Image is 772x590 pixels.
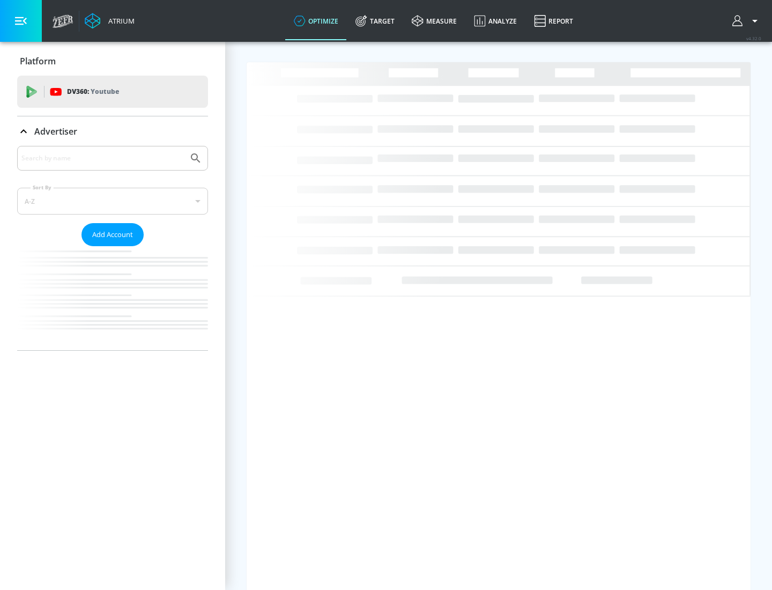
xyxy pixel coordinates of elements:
[34,126,77,137] p: Advertiser
[17,116,208,146] div: Advertiser
[17,246,208,350] nav: list of Advertiser
[17,146,208,350] div: Advertiser
[92,228,133,241] span: Add Account
[81,223,144,246] button: Add Account
[347,2,403,40] a: Target
[17,46,208,76] div: Platform
[403,2,465,40] a: measure
[746,35,761,41] span: v 4.32.0
[31,184,54,191] label: Sort By
[104,16,135,26] div: Atrium
[525,2,582,40] a: Report
[285,2,347,40] a: optimize
[21,151,184,165] input: Search by name
[20,55,56,67] p: Platform
[17,76,208,108] div: DV360: Youtube
[91,86,119,97] p: Youtube
[17,188,208,215] div: A-Z
[67,86,119,98] p: DV360:
[85,13,135,29] a: Atrium
[465,2,525,40] a: Analyze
